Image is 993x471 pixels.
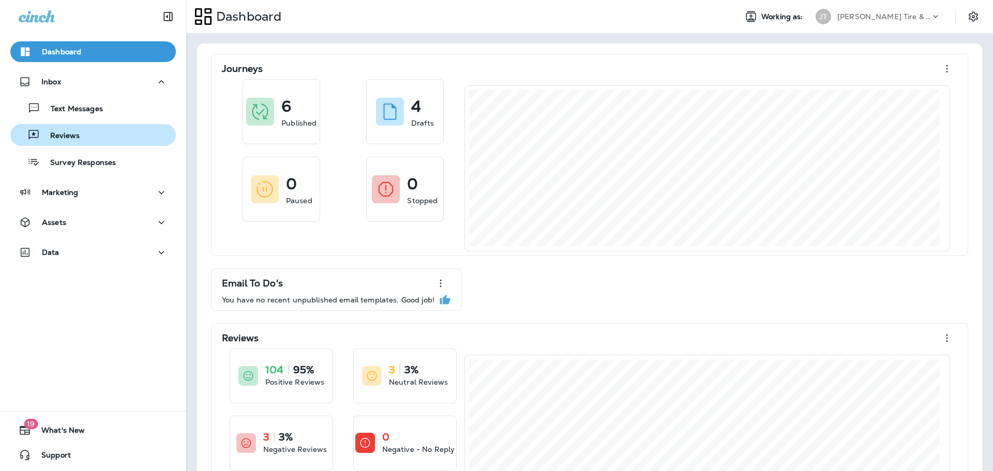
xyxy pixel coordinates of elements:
p: Negative Reviews [263,444,327,454]
button: Text Messages [10,97,176,119]
button: Support [10,445,176,465]
p: 95% [293,364,314,375]
span: What's New [31,426,85,438]
button: Marketing [10,182,176,203]
p: Drafts [411,118,434,128]
p: Dashboard [42,48,81,56]
p: Stopped [407,195,438,206]
p: 0 [382,432,389,442]
p: 104 [265,364,283,375]
button: Settings [964,7,983,26]
button: Reviews [10,124,176,146]
p: Reviews [40,131,80,141]
span: 19 [24,419,38,429]
p: 3 [389,364,395,375]
p: Assets [42,218,66,226]
p: Reviews [222,333,259,343]
button: Collapse Sidebar [154,6,183,27]
button: Dashboard [10,41,176,62]
p: Negative - No Reply [382,444,455,454]
p: Inbox [41,78,61,86]
span: Support [31,451,71,463]
p: Data [42,248,59,256]
p: 3 [263,432,269,442]
p: Paused [286,195,312,206]
button: Survey Responses [10,151,176,173]
button: 19What's New [10,420,176,440]
p: 6 [281,101,291,112]
p: Marketing [42,188,78,196]
button: Inbox [10,71,176,92]
p: [PERSON_NAME] Tire & Auto [837,12,930,21]
p: Neutral Reviews [389,377,448,387]
p: Published [281,118,317,128]
p: Dashboard [212,9,281,24]
p: Survey Responses [40,158,116,168]
p: 4 [411,101,421,112]
button: Assets [10,212,176,233]
p: Email To Do's [222,278,283,288]
p: 0 [286,179,297,189]
button: Data [10,242,176,263]
p: You have no recent unpublished email templates. Good job! [222,296,434,304]
span: Working as: [761,12,805,21]
p: 3% [404,364,418,375]
p: 0 [407,179,418,189]
div: JT [816,9,831,24]
p: 3% [279,432,293,442]
p: Positive Reviews [265,377,324,387]
p: Text Messages [40,104,103,114]
p: Journeys [222,64,263,74]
